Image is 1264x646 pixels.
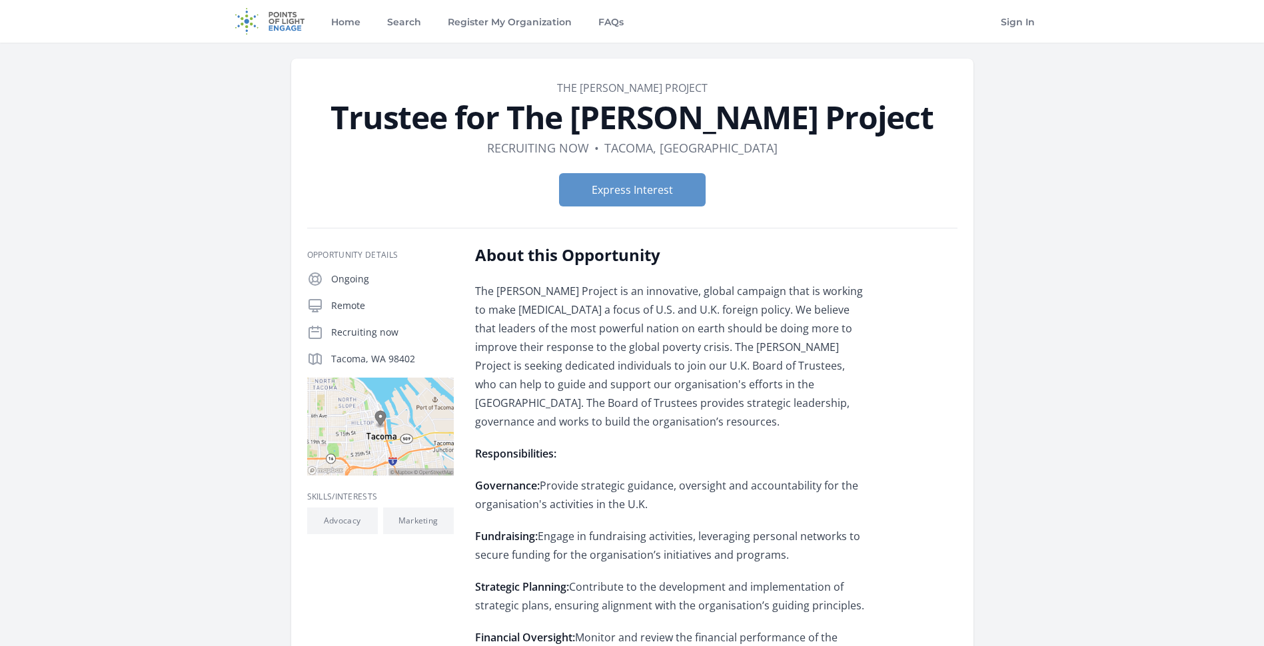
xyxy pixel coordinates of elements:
[594,139,599,157] div: •
[475,244,865,266] h2: About this Opportunity
[331,272,454,286] p: Ongoing
[475,446,556,461] strong: Responsibilities:
[307,101,957,133] h1: Trustee for The [PERSON_NAME] Project
[475,577,865,615] p: Contribute to the development and implementation of strategic plans, ensuring alignment with the ...
[383,507,454,534] li: Marketing
[604,139,778,157] dd: Tacoma, [GEOGRAPHIC_DATA]
[475,527,865,564] p: Engage in fundraising activities, leveraging personal networks to secure funding for the organisa...
[487,139,589,157] dd: Recruiting now
[307,250,454,260] h3: Opportunity Details
[307,507,378,534] li: Advocacy
[475,630,575,645] strong: Financial Oversight:
[557,81,708,95] a: The [PERSON_NAME] Project
[559,173,706,206] button: Express Interest
[331,352,454,366] p: Tacoma, WA 98402
[331,299,454,312] p: Remote
[307,491,454,502] h3: Skills/Interests
[475,529,538,543] strong: Fundraising:
[475,476,865,513] p: Provide strategic guidance, oversight and accountability for the organisation's activities in the...
[475,579,569,594] strong: Strategic Planning:
[307,378,454,476] img: Map
[475,282,865,431] p: The [PERSON_NAME] Project is an innovative, global campaign that is working to make [MEDICAL_DATA...
[331,326,454,339] p: Recruiting now
[475,478,540,493] strong: Governance:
